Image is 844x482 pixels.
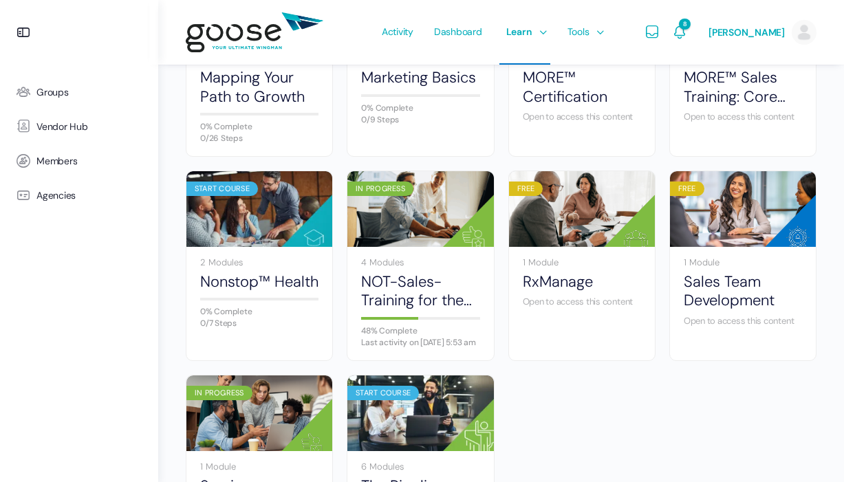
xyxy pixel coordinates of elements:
a: Free [509,171,655,247]
div: 6 Modules [361,462,479,471]
div: 0% Complete [200,307,318,316]
div: 0/26 Steps [200,134,318,142]
a: Members [7,144,151,178]
a: In Progress [347,171,493,247]
div: Open to access this content [684,111,802,123]
a: Groups [7,75,151,109]
span: Agencies [36,190,76,201]
div: Start Course [186,182,258,196]
div: In Progress [186,386,252,400]
span: Vendor Hub [36,121,88,133]
a: Free [670,171,816,247]
a: In Progress [186,375,332,451]
div: 1 Module [200,462,318,471]
span: Groups [36,87,69,98]
div: 1 Module [523,258,641,267]
div: 2 Modules [200,258,318,267]
a: Nonstop™ Health [200,272,318,291]
a: Vendor Hub [7,109,151,144]
div: Free [509,182,543,196]
a: Mapping Your Path to Growth [200,68,318,106]
a: MORE™ Sales Training: Core Components [684,68,802,106]
div: 0/7 Steps [200,319,318,327]
a: Marketing Basics [361,68,479,87]
div: 0/9 Steps [361,116,479,124]
div: 4 Modules [361,258,479,267]
div: 48% Complete [361,327,479,335]
div: 0% Complete [361,104,479,112]
a: Sales Team Development [684,272,802,310]
span: 8 [679,19,691,30]
div: Free [670,182,704,196]
div: 0% Complete [200,122,318,131]
iframe: Chat Widget [775,416,844,482]
a: MORE™ Certification [523,68,641,106]
a: Agencies [7,178,151,212]
div: Start Course [347,386,419,400]
a: Start Course [186,171,332,247]
div: In Progress [347,182,413,196]
a: RxManage [523,272,641,291]
a: NOT-Sales-Training for the Service Team [361,272,479,310]
div: 1 Module [684,258,802,267]
div: Open to access this content [523,296,641,308]
span: Members [36,155,77,167]
div: Open to access this content [523,111,641,123]
a: Start Course [347,375,493,451]
div: Open to access this content [684,315,802,327]
span: [PERSON_NAME] [708,26,785,39]
div: Last activity on [DATE] 5:53 am [361,338,479,347]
